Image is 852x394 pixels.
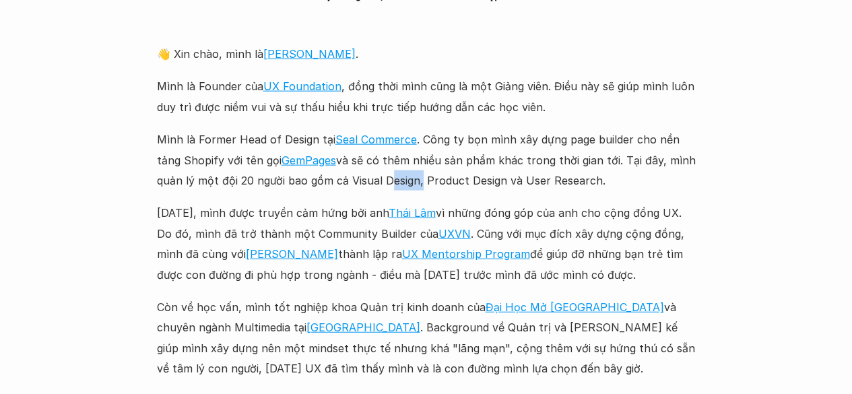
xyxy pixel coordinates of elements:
a: [GEOGRAPHIC_DATA] [306,321,420,334]
a: Thái Lâm [389,206,436,220]
a: Đại Học Mở [GEOGRAPHIC_DATA] [486,300,664,314]
p: Mình là Founder của , đồng thời mình cũng là một Giảng viên. Điều này sẽ giúp mình luôn duy trì đ... [157,76,696,117]
a: Seal Commerce [335,133,417,146]
a: GemPages [282,154,336,167]
p: 👋 Xin chào, mình là . [157,44,696,64]
p: Mình là Former Head of Design tại . Công ty bọn mình xây dựng page builder cho nền tảng Shopify v... [157,129,696,191]
a: UX Mentorship Program [402,247,530,261]
p: Còn về học vấn, mình tốt nghiệp khoa Quản trị kinh doanh của và chuyên ngành Multimedia tại . Bac... [157,297,696,379]
p: [DATE], mình được truyền cảm hứng bởi anh vì những đóng góp của anh cho cộng đồng UX. Do đó, mình... [157,203,696,285]
a: [PERSON_NAME] [263,47,356,61]
a: [PERSON_NAME] [246,247,338,261]
a: UX Foundation [263,79,341,93]
a: UXVN [438,227,471,240]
